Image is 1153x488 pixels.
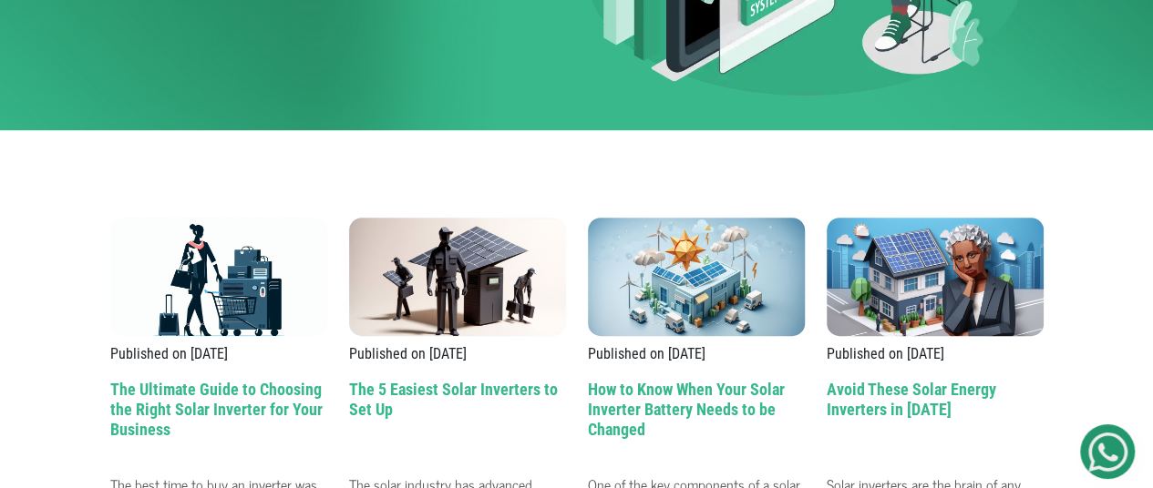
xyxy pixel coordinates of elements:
p: Published on [DATE] [588,343,805,365]
p: Published on [DATE] [110,343,327,365]
h2: The Ultimate Guide to Choosing the Right Solar Inverter for Your Business [110,380,327,466]
h2: Avoid These Solar Energy Inverters in [DATE] [827,380,1044,466]
h2: The 5 Easiest Solar Inverters to Set Up [349,380,566,466]
h2: How to Know When Your Solar Inverter Battery Needs to be Changed [588,380,805,466]
p: Published on [DATE] [827,343,1044,365]
p: Published on [DATE] [349,343,566,365]
img: Get Started On Earthbond Via Whatsapp [1088,432,1127,472]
